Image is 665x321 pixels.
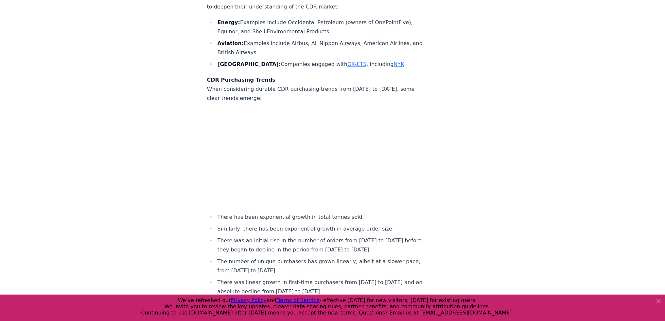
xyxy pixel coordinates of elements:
[207,77,275,83] strong: CDR Purchasing Trends
[216,278,424,296] li: There was linear growth in first-time purchasers from [DATE] to [DATE] and an absolute decline fr...
[218,40,244,46] strong: Aviation:
[216,257,424,275] li: The number of unique purchasers has grown linearly, albeit at a slower pace, from [DATE] to [DATE].
[216,236,424,254] li: There was an initial rise in the number of orders from [DATE] to [DATE] before they began to decl...
[218,19,240,25] strong: Energy:
[394,61,404,67] a: NYK
[347,61,366,67] a: GX-ETS
[216,60,424,69] li: Companies engaged with , including .
[218,61,281,67] strong: [GEOGRAPHIC_DATA]:
[216,18,424,36] li: Examples include Occidental Petroleum (owners of OnePointFive), Equinor, and Shell Environmental ...
[207,109,424,206] iframe: Multiple Lines
[216,39,424,57] li: Examples include Airbus, All Nippon Airways, American Airlines, and British Airways.
[216,224,424,233] li: Similarly, there has been exponential growth in average order size.
[207,75,424,103] p: When considering durable CDR purchasing trends from [DATE] to [DATE], some clear trends emerge:
[216,213,424,222] li: There has been exponential growth in total tonnes sold.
